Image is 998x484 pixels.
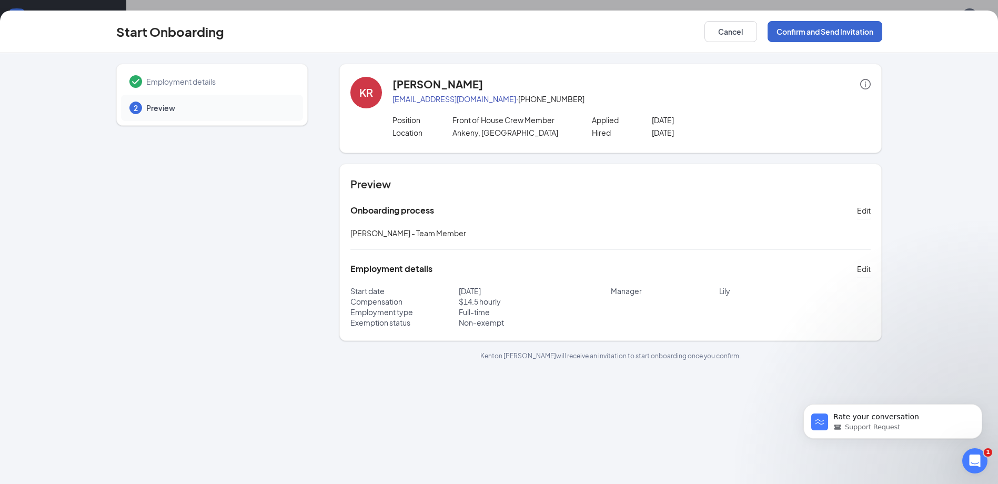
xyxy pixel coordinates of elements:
[129,75,142,88] svg: Checkmark
[857,264,871,274] span: Edit
[392,94,516,104] a: [EMAIL_ADDRESS][DOMAIN_NAME]
[860,79,871,89] span: info-circle
[350,286,459,296] p: Start date
[116,23,224,41] h3: Start Onboarding
[592,115,652,125] p: Applied
[719,286,871,296] p: Lily
[652,127,771,138] p: [DATE]
[359,85,373,100] div: KR
[392,127,452,138] p: Location
[392,115,452,125] p: Position
[459,307,611,317] p: Full-time
[962,448,987,473] iframe: Intercom live chat
[392,77,483,92] h4: [PERSON_NAME]
[146,76,293,87] span: Employment details
[350,263,432,275] h5: Employment details
[146,103,293,113] span: Preview
[704,21,757,42] button: Cancel
[459,296,611,307] p: $ 14.5 hourly
[350,307,459,317] p: Employment type
[459,317,611,328] p: Non-exempt
[652,115,771,125] p: [DATE]
[611,286,719,296] p: Manager
[857,202,871,219] button: Edit
[350,177,871,191] h4: Preview
[350,317,459,328] p: Exemption status
[392,94,871,104] p: · [PHONE_NUMBER]
[857,260,871,277] button: Edit
[452,127,572,138] p: Ankeny, [GEOGRAPHIC_DATA]
[459,286,611,296] p: [DATE]
[339,351,882,360] p: Kenton [PERSON_NAME] will receive an invitation to start onboarding once you confirm.
[350,228,466,238] span: [PERSON_NAME] - Team Member
[350,296,459,307] p: Compensation
[350,205,434,216] h5: Onboarding process
[134,103,138,113] span: 2
[984,448,992,457] span: 1
[788,382,998,456] iframe: Intercom notifications message
[857,205,871,216] span: Edit
[452,115,572,125] p: Front of House Crew Member
[592,127,652,138] p: Hired
[768,21,882,42] button: Confirm and Send Invitation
